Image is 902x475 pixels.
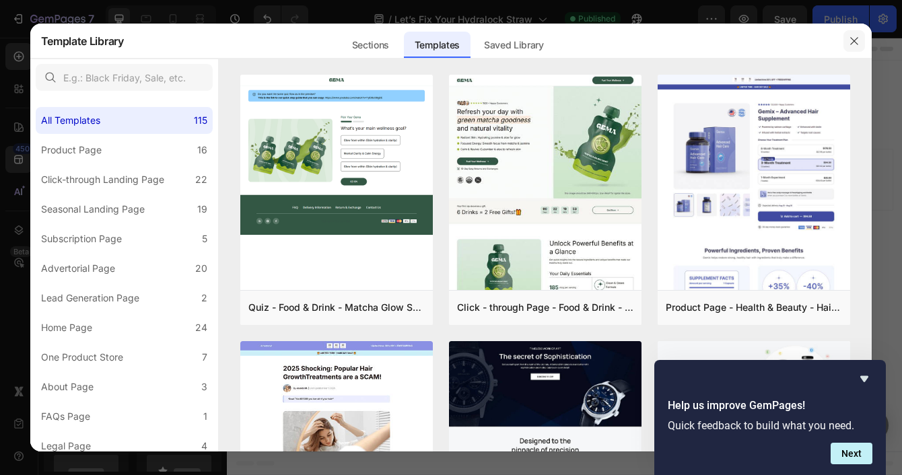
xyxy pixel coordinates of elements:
[473,32,555,59] div: Saved Library
[203,408,207,425] div: 1
[201,290,207,306] div: 2
[668,371,872,464] div: Help us improve GemPages!
[252,173,345,185] span: inspired by CRO experts
[831,443,872,464] button: Next question
[195,172,207,188] div: 22
[365,156,436,170] div: Generate layout
[195,320,207,336] div: 24
[259,156,341,170] div: Choose templates
[41,349,123,365] div: One Product Store
[36,64,213,91] input: E.g.: Black Friday, Sale, etc.
[41,172,164,188] div: Click-through Landing Page
[194,112,207,129] div: 115
[202,349,207,365] div: 7
[201,379,207,395] div: 3
[197,201,207,217] div: 19
[668,398,872,414] h2: Help us improve GemPages!
[404,32,471,59] div: Templates
[463,156,545,170] div: Add blank section
[195,260,207,277] div: 20
[41,408,90,425] div: FAQs Page
[453,173,553,185] span: then drag & drop elements
[41,24,124,59] h2: Template Library
[41,379,94,395] div: About Page
[240,75,433,235] img: quiz-1.png
[41,231,122,247] div: Subscription Page
[41,438,91,454] div: Legal Page
[457,299,633,316] div: Click - through Page - Food & Drink - Matcha Glow Shot
[666,299,842,316] div: Product Page - Health & Beauty - Hair Supplement
[202,231,207,247] div: 5
[197,142,207,158] div: 16
[41,112,100,129] div: All Templates
[856,371,872,387] button: Hide survey
[41,290,139,306] div: Lead Generation Page
[363,173,435,185] span: from URL or image
[372,126,436,140] span: Add section
[41,320,92,336] div: Home Page
[201,438,207,454] div: 4
[41,260,115,277] div: Advertorial Page
[41,201,145,217] div: Seasonal Landing Page
[341,32,400,59] div: Sections
[248,299,425,316] div: Quiz - Food & Drink - Matcha Glow Shot
[41,142,102,158] div: Product Page
[668,419,872,432] p: Quick feedback to build what you need.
